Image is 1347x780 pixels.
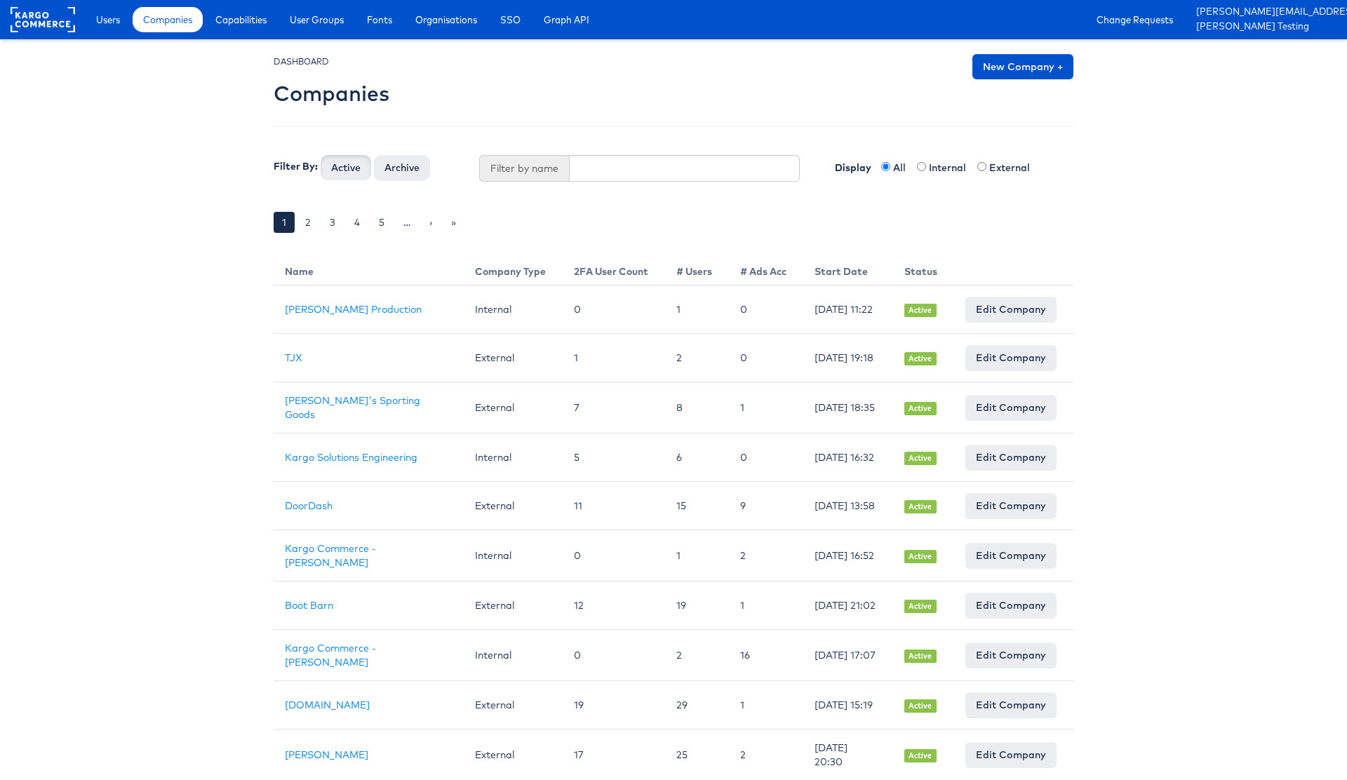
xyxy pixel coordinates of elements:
td: Internal [464,433,563,482]
span: Graph API [544,13,589,27]
td: 5 [563,433,665,482]
a: 1 [274,212,295,233]
th: # Ads Acc [729,253,803,285]
th: 2FA User Count [563,253,665,285]
span: Active [904,452,937,465]
span: Companies [143,13,192,27]
td: External [464,382,563,433]
a: [DOMAIN_NAME] [285,699,370,711]
span: Active [904,749,937,762]
td: External [464,482,563,530]
span: Active [904,352,937,365]
a: [PERSON_NAME]'s Sporting Goods [285,394,420,421]
a: Boot Barn [285,599,333,612]
a: TJX [285,351,302,364]
span: Active [904,650,937,663]
label: Internal [929,161,974,175]
td: 0 [729,334,803,382]
td: Internal [464,630,563,681]
a: Fonts [356,7,403,32]
span: Active [904,550,937,563]
th: Start Date [803,253,893,285]
td: External [464,334,563,382]
td: External [464,681,563,729]
a: 4 [346,212,368,233]
td: [DATE] 21:02 [803,581,893,630]
span: Organisations [415,13,477,27]
span: Active [904,699,937,713]
td: 0 [563,530,665,581]
a: DoorDash [285,499,333,512]
a: Users [86,7,130,32]
td: [DATE] 19:18 [803,334,893,382]
a: Edit Company [965,692,1057,718]
td: 8 [665,382,729,433]
td: 29 [665,681,729,729]
th: Name [274,253,464,285]
a: Companies [133,7,203,32]
h2: Companies [274,82,389,105]
a: Change Requests [1086,7,1184,32]
label: All [893,161,914,175]
td: [DATE] 11:22 [803,285,893,334]
td: 11 [563,482,665,530]
th: Company Type [464,253,563,285]
a: Edit Company [965,643,1057,668]
a: [PERSON_NAME] Testing [1196,20,1336,34]
span: Active [904,304,937,317]
a: Edit Company [965,742,1057,767]
a: 3 [321,212,344,233]
a: Kargo Commerce - [PERSON_NAME] [285,542,376,569]
a: Kargo Commerce - [PERSON_NAME] [285,642,376,668]
span: Active [904,600,937,613]
span: User Groups [290,13,344,27]
td: 0 [563,285,665,334]
td: [DATE] 18:35 [803,382,893,433]
span: Users [96,13,120,27]
a: New Company + [972,54,1073,79]
a: Edit Company [965,445,1057,470]
td: 6 [665,433,729,482]
a: Edit Company [965,543,1057,568]
td: External [464,581,563,630]
a: User Groups [279,7,354,32]
a: Edit Company [965,395,1057,420]
label: Filter By: [274,159,318,173]
td: 1 [665,530,729,581]
label: Display [821,155,878,175]
td: 19 [665,581,729,630]
span: Capabilities [215,13,267,27]
a: Graph API [533,7,600,32]
a: Edit Company [965,593,1057,618]
td: 1 [729,382,803,433]
td: 15 [665,482,729,530]
a: [PERSON_NAME] Production [285,303,422,316]
button: Archive [374,155,430,180]
span: SSO [500,13,521,27]
td: Internal [464,285,563,334]
label: External [989,161,1038,175]
td: [DATE] 17:07 [803,630,893,681]
a: Kargo Solutions Engineering [285,451,417,464]
td: 16 [729,630,803,681]
small: DASHBOARD [274,56,329,67]
button: Active [321,155,371,180]
a: Edit Company [965,493,1057,518]
span: Active [904,500,937,513]
a: [PERSON_NAME] [285,748,368,761]
a: 5 [370,212,393,233]
a: [PERSON_NAME][EMAIL_ADDRESS][PERSON_NAME][DOMAIN_NAME] [1196,5,1336,20]
td: [DATE] 16:32 [803,433,893,482]
a: Capabilities [205,7,277,32]
td: 2 [729,530,803,581]
a: SSO [490,7,531,32]
td: 0 [729,285,803,334]
span: Fonts [367,13,392,27]
td: [DATE] 16:52 [803,530,893,581]
td: 2 [665,334,729,382]
td: [DATE] 15:19 [803,681,893,729]
td: 2 [665,630,729,681]
th: # Users [665,253,729,285]
td: 1 [729,681,803,729]
a: Organisations [405,7,488,32]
